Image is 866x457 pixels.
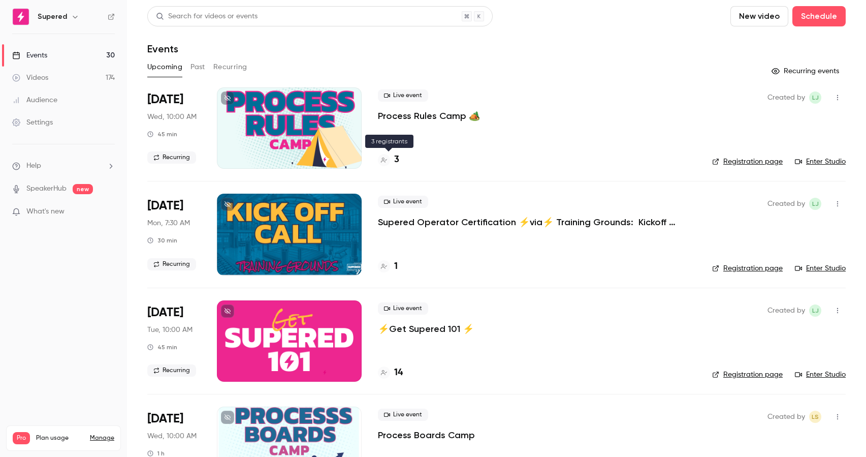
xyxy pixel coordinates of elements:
[378,429,475,441] a: Process Boards Camp
[147,87,201,169] div: Sep 10 Wed, 12:00 PM (America/New York)
[38,12,67,22] h6: Supered
[147,431,197,441] span: Wed, 10:00 AM
[795,263,846,273] a: Enter Studio
[190,59,205,75] button: Past
[712,157,783,167] a: Registration page
[147,59,182,75] button: Upcoming
[147,300,201,382] div: Sep 16 Tue, 12:00 PM (America/New York)
[147,258,196,270] span: Recurring
[147,92,183,108] span: [DATE]
[213,59,247,75] button: Recurring
[12,117,53,128] div: Settings
[378,323,474,335] a: ⚡️Get Supered 101 ⚡️
[812,198,819,210] span: LJ
[812,92,819,104] span: LJ
[812,411,819,423] span: LS
[147,411,183,427] span: [DATE]
[36,434,84,442] span: Plan usage
[394,260,398,273] h4: 1
[147,194,201,275] div: Sep 15 Mon, 9:30 AM (America/New York)
[12,73,48,83] div: Videos
[795,157,846,167] a: Enter Studio
[795,370,846,380] a: Enter Studio
[809,198,821,210] span: Lindsay John
[767,92,805,104] span: Created by
[712,263,783,273] a: Registration page
[147,112,197,122] span: Wed, 10:00 AM
[147,304,183,321] span: [DATE]
[147,130,177,138] div: 45 min
[26,161,41,171] span: Help
[378,260,398,273] a: 1
[712,370,783,380] a: Registration page
[26,184,67,194] a: SpeakerHub
[13,432,30,444] span: Pro
[378,110,480,122] a: Process Rules Camp 🏕️
[12,50,47,60] div: Events
[90,434,114,442] a: Manage
[767,198,805,210] span: Created by
[147,236,177,245] div: 30 min
[13,9,29,25] img: Supered
[12,161,115,171] li: help-dropdown-opener
[792,6,846,26] button: Schedule
[767,411,805,423] span: Created by
[378,409,428,421] span: Live event
[147,198,183,214] span: [DATE]
[730,6,788,26] button: New video
[394,153,399,167] h4: 3
[378,153,399,167] a: 3
[767,63,846,79] button: Recurring events
[147,151,196,164] span: Recurring
[147,43,178,55] h1: Events
[767,304,805,317] span: Created by
[147,218,190,228] span: Mon, 7:30 AM
[147,364,196,377] span: Recurring
[73,184,93,194] span: new
[378,216,683,228] a: Supered Operator Certification ⚡️via⚡️ Training Grounds: Kickoff Call
[809,92,821,104] span: Lindsay John
[378,196,428,208] span: Live event
[378,302,428,315] span: Live event
[12,95,57,105] div: Audience
[809,411,821,423] span: Lindsey Smith
[809,304,821,317] span: Lindsay John
[147,343,177,351] div: 45 min
[394,366,403,380] h4: 14
[26,206,65,217] span: What's new
[156,11,258,22] div: Search for videos or events
[103,207,115,217] iframe: Noticeable Trigger
[378,89,428,102] span: Live event
[812,304,819,317] span: LJ
[147,325,193,335] span: Tue, 10:00 AM
[378,366,403,380] a: 14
